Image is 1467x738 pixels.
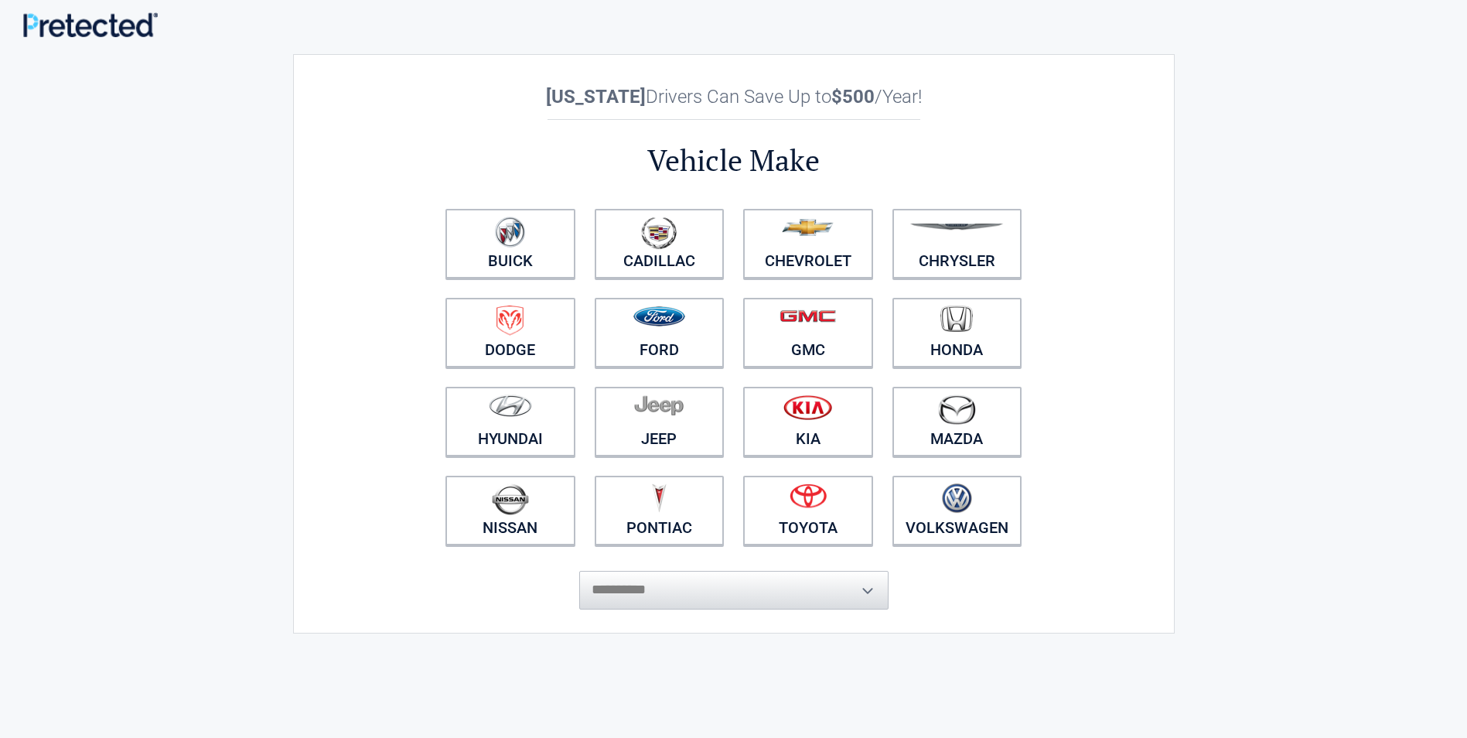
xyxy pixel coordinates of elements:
img: honda [940,306,973,333]
img: mazda [937,395,976,425]
img: hyundai [489,395,532,417]
a: Ford [595,298,725,367]
a: Buick [445,209,575,278]
b: $500 [831,86,875,108]
a: Chrysler [892,209,1022,278]
a: Toyota [743,476,873,545]
b: [US_STATE] [546,86,646,108]
a: Honda [892,298,1022,367]
a: Hyundai [445,387,575,456]
img: nissan [492,483,529,515]
a: Nissan [445,476,575,545]
h2: Vehicle Make [436,141,1032,180]
img: pontiac [651,483,667,513]
img: kia [783,395,832,420]
a: Mazda [892,387,1022,456]
img: toyota [790,483,827,508]
h2: Drivers Can Save Up to /Year [436,86,1032,108]
a: Kia [743,387,873,456]
a: Jeep [595,387,725,456]
a: GMC [743,298,873,367]
img: Main Logo [23,12,158,36]
img: gmc [780,309,836,323]
a: Chevrolet [743,209,873,278]
img: cadillac [641,217,677,249]
a: Cadillac [595,209,725,278]
img: volkswagen [942,483,972,514]
a: Dodge [445,298,575,367]
img: buick [495,217,525,248]
a: Pontiac [595,476,725,545]
img: jeep [634,395,684,416]
img: chevrolet [782,219,834,236]
img: chrysler [909,224,1004,231]
img: ford [633,306,685,326]
a: Volkswagen [892,476,1022,545]
img: dodge [496,306,524,336]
